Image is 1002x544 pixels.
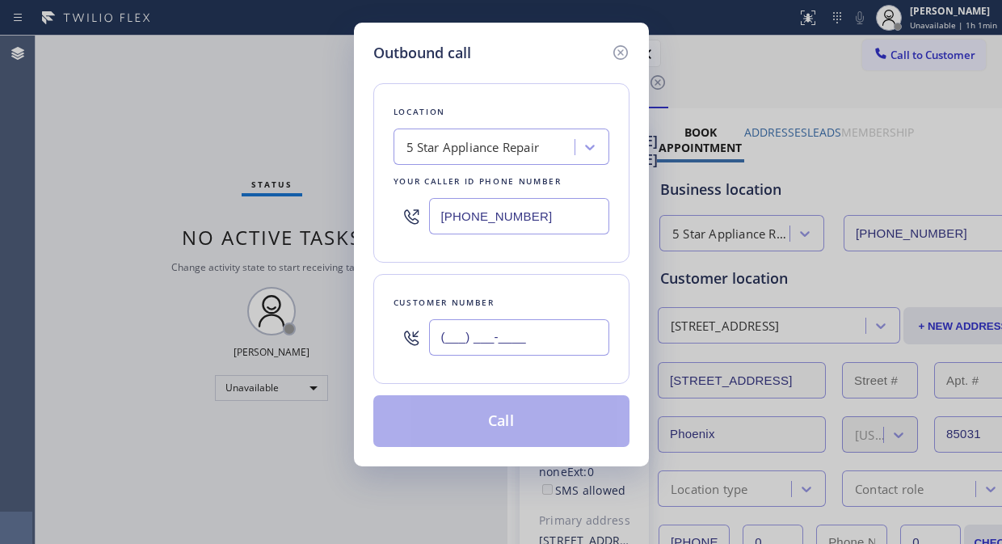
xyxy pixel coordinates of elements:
[394,103,609,120] div: Location
[429,198,609,234] input: (123) 456-7890
[373,395,629,447] button: Call
[429,319,609,356] input: (123) 456-7890
[394,294,609,311] div: Customer number
[406,138,540,157] div: 5 Star Appliance Repair
[394,173,609,190] div: Your caller id phone number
